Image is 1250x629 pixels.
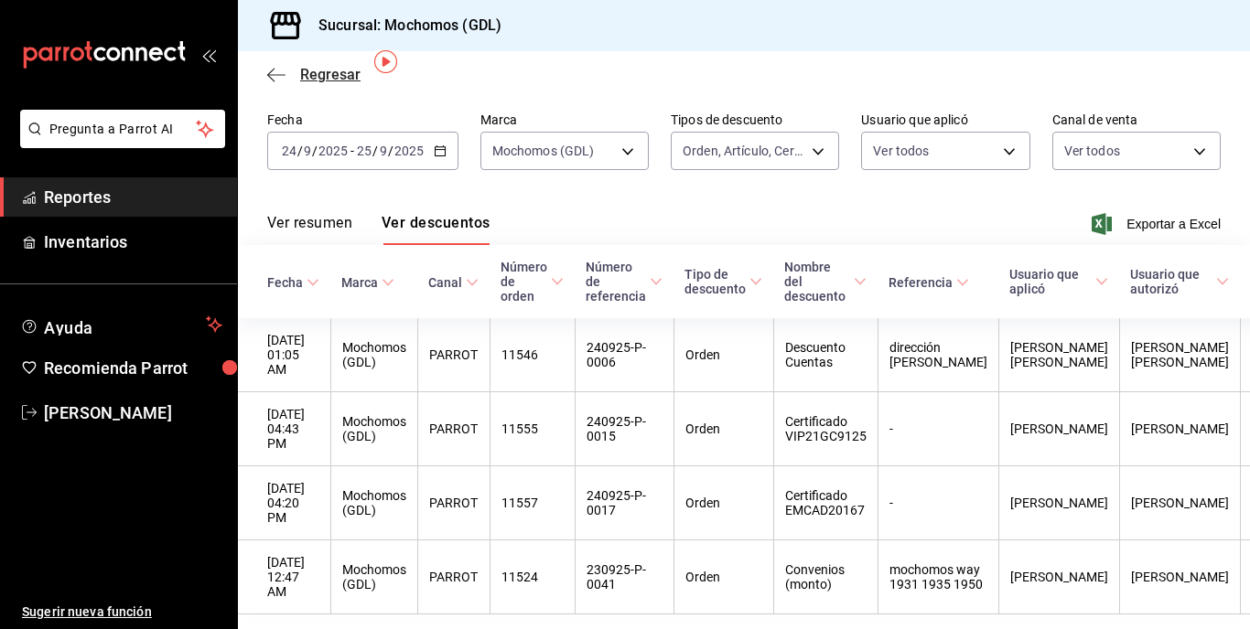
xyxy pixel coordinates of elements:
span: - [350,144,354,158]
span: Mochomos (GDL) [492,142,595,160]
th: 240925-P-0015 [575,392,673,466]
label: Tipos de descuento [671,113,839,126]
th: - [878,392,998,466]
span: Recomienda Parrot [44,356,222,380]
input: -- [281,144,297,158]
span: Número de orden [501,260,564,304]
th: [PERSON_NAME] [998,466,1119,540]
a: Pregunta a Parrot AI [13,133,225,152]
th: PARROT [417,392,490,466]
span: / [388,144,393,158]
span: Pregunta a Parrot AI [49,120,197,139]
button: Exportar a Excel [1095,213,1221,235]
input: -- [356,144,372,158]
button: Ver descuentos [382,214,490,245]
th: Convenios (monto) [773,540,878,614]
span: Número de referencia [586,260,663,304]
th: 230925-P-0041 [575,540,673,614]
th: 240925-P-0006 [575,318,673,392]
h3: Sucursal: Mochomos (GDL) [304,15,501,37]
th: Mochomos (GDL) [330,540,417,614]
span: / [312,144,318,158]
th: Mochomos (GDL) [330,466,417,540]
span: / [297,144,303,158]
th: [PERSON_NAME] [PERSON_NAME] [998,318,1119,392]
span: Fecha [267,275,319,290]
button: Regresar [267,66,361,83]
th: 11555 [490,392,575,466]
span: Orden, Artículo, Certificado de regalo [683,142,805,160]
th: [DATE] 04:43 PM [238,392,330,466]
th: Certificado EMCAD20167 [773,466,878,540]
button: open_drawer_menu [201,48,216,62]
th: mochomos way 1931 1935 1950 [878,540,998,614]
label: Fecha [267,113,458,126]
label: Marca [480,113,649,126]
span: Regresar [300,66,361,83]
th: Mochomos (GDL) [330,392,417,466]
span: Marca [341,275,394,290]
th: Orden [673,318,773,392]
span: Reportes [44,185,222,209]
input: -- [379,144,388,158]
button: Ver resumen [267,214,352,245]
th: Descuento Cuentas [773,318,878,392]
th: 11524 [490,540,575,614]
input: -- [303,144,312,158]
th: Orden [673,466,773,540]
th: [PERSON_NAME] [1119,466,1240,540]
th: Certificado VIP21GC9125 [773,392,878,466]
span: Tipo de descuento [684,267,762,296]
span: Sugerir nueva función [22,602,222,622]
span: Usuario que aplicó [1009,267,1108,296]
span: Ayuda [44,314,199,336]
th: PARROT [417,318,490,392]
th: PARROT [417,540,490,614]
img: Tooltip marker [374,50,397,73]
span: [PERSON_NAME] [44,400,222,425]
span: Canal [428,275,479,290]
th: [PERSON_NAME] [998,540,1119,614]
th: [DATE] 04:20 PM [238,466,330,540]
div: navigation tabs [267,214,490,245]
th: [PERSON_NAME] [998,392,1119,466]
th: - [878,466,998,540]
span: Ver todos [873,142,929,160]
th: dirección [PERSON_NAME] [878,318,998,392]
button: Pregunta a Parrot AI [20,110,225,148]
th: 11557 [490,466,575,540]
th: Orden [673,392,773,466]
th: [PERSON_NAME] [PERSON_NAME] [1119,318,1240,392]
th: [DATE] 12:47 AM [238,540,330,614]
span: Referencia [889,275,969,290]
th: PARROT [417,466,490,540]
span: / [372,144,378,158]
span: Ver todos [1064,142,1120,160]
th: [DATE] 01:05 AM [238,318,330,392]
span: Inventarios [44,229,222,254]
span: Nombre del descuento [784,260,867,304]
label: Usuario que aplicó [861,113,1029,126]
th: 11546 [490,318,575,392]
th: [PERSON_NAME] [1119,392,1240,466]
input: ---- [393,144,425,158]
th: 240925-P-0017 [575,466,673,540]
label: Canal de venta [1052,113,1221,126]
th: [PERSON_NAME] [1119,540,1240,614]
input: ---- [318,144,349,158]
th: Mochomos (GDL) [330,318,417,392]
span: Usuario que autorizó [1130,267,1229,296]
th: Orden [673,540,773,614]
